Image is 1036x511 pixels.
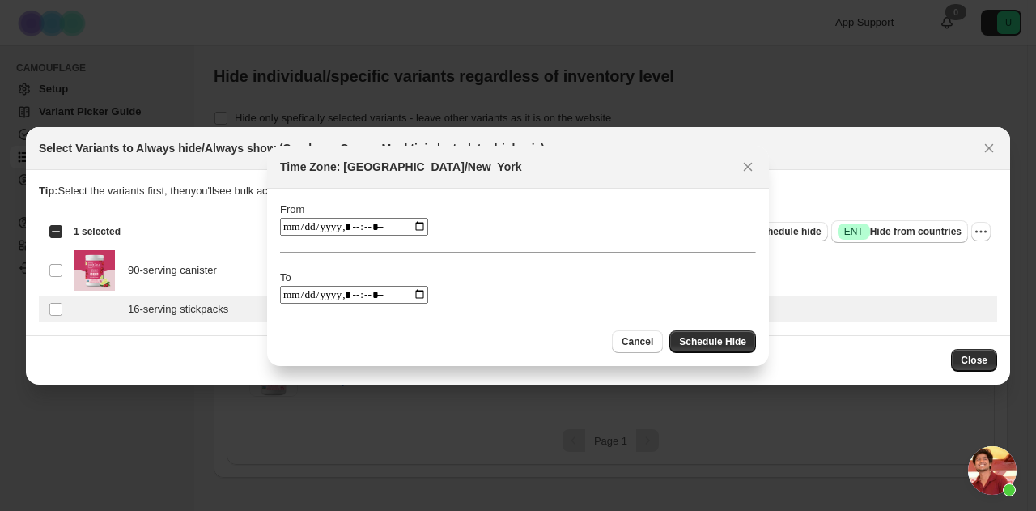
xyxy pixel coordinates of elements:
[838,224,962,240] span: Hide from countries
[831,220,968,243] button: SuccessENTHide from countries
[128,301,237,317] span: 16-serving stickpacks
[978,137,1000,160] button: Close
[622,335,653,348] span: Cancel
[128,262,226,279] span: 90-serving canister
[612,330,663,353] button: Cancel
[679,335,746,348] span: Schedule Hide
[734,245,997,296] td: 993
[844,225,864,238] span: ENT
[280,271,291,283] label: To
[734,296,997,322] td: 0
[280,159,521,175] h2: Time Zone: [GEOGRAPHIC_DATA]/New_York
[951,349,997,372] button: Close
[669,330,756,353] button: Schedule Hide
[74,250,115,291] img: CranberryCosmo90.jpg
[39,183,997,199] p: Select the variants first, then you'll see bulk action buttons
[749,222,827,241] button: Schedule hide
[968,446,1017,495] a: Open chat
[737,155,759,178] button: Close
[755,225,821,238] span: Schedule hide
[74,225,121,238] span: 1 selected
[971,222,991,241] button: More actions
[961,354,987,367] span: Close
[39,140,545,156] h2: Select Variants to Always hide/Always show (Cranberry Cosmo Mocktini electrolyte drink mix)
[280,203,304,215] label: From
[39,185,58,197] strong: Tip:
